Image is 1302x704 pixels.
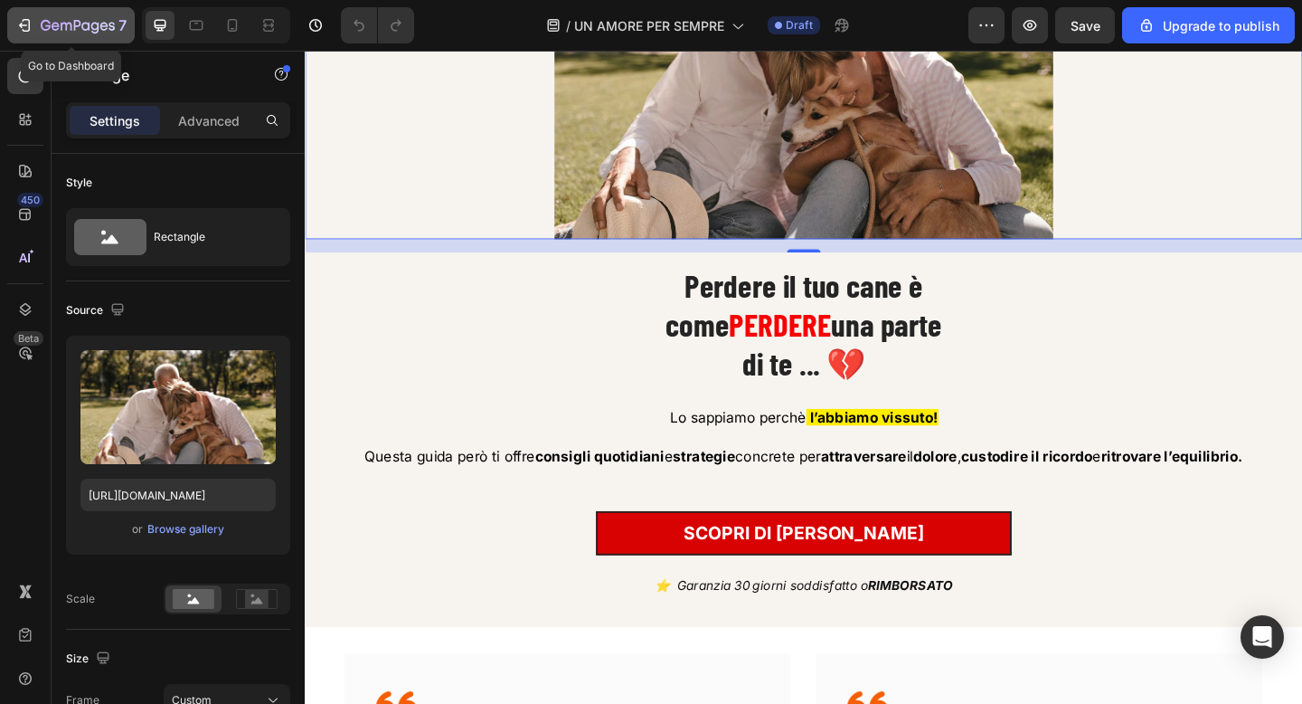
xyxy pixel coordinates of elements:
p: Advanced [178,111,240,130]
strong: custodire il ricordo [714,433,857,451]
button: Upgrade to publish [1122,7,1295,43]
div: Source [66,299,128,323]
strong: ritrovare l’equilibrio. [866,433,1021,451]
p: Image [88,64,241,86]
strong: consigli quotidiani [250,433,392,451]
div: Undo/Redo [341,7,414,43]
span: SCOPRI di [PERSON_NAME] [411,514,674,537]
div: Rectangle [154,216,264,258]
span: Save [1071,18,1100,33]
div: 450 [17,193,43,207]
i: ⭐️ Garanzia 30 giorni soddisfatto o [381,574,705,591]
iframe: Design area [305,51,1302,704]
button: Browse gallery [146,520,225,538]
strong: RIMBORSATO [613,574,705,591]
div: Upgrade to publish [1137,16,1279,35]
input: https://example.com/image.jpg [80,479,276,511]
strong: dolore [662,433,710,451]
strong: strategie [401,433,468,451]
strong: come [392,277,461,319]
img: preview-image [80,350,276,464]
p: Settings [90,111,140,130]
strong: l’abbiamo vissuto! [550,390,689,408]
p: 7 [118,14,127,36]
span: Draft [786,17,813,33]
div: Browse gallery [147,521,224,538]
div: Beta [14,331,43,346]
div: Size [66,647,114,671]
span: Lo sappiamo perchè [397,390,545,408]
span: UN AMORE PER SEMPRE [574,16,724,35]
a: SCOPRI di [PERSON_NAME] [316,501,769,550]
span: / [566,16,571,35]
strong: PERDERE [461,277,572,319]
button: 7 [7,7,135,43]
div: Style [66,175,92,191]
strong: attraversare [561,433,655,451]
span: or [132,518,143,540]
strong: una parte [572,277,693,319]
span: Questa guida però ti offre e concrete per il , e [65,433,1021,451]
div: Scale [66,591,95,607]
button: Save [1055,7,1115,43]
div: Open Intercom Messenger [1241,615,1284,659]
strong: di te ... 💔 [476,319,609,361]
strong: Perdere il tuo cane è [413,234,673,276]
